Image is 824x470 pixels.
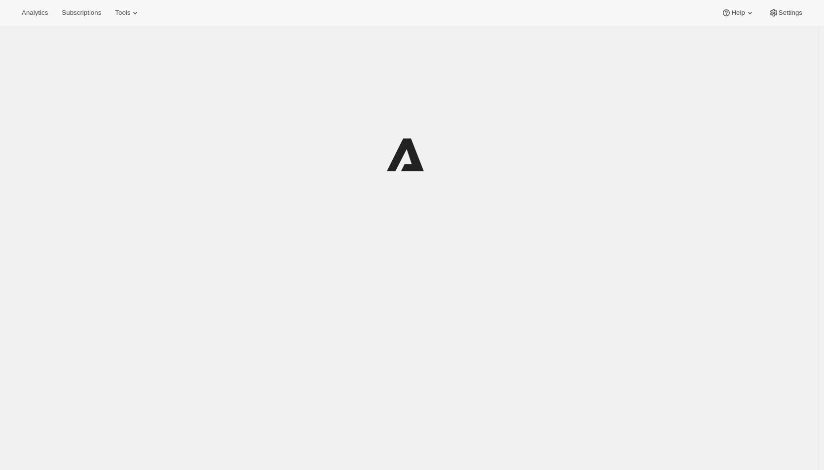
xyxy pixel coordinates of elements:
button: Settings [763,6,808,20]
span: Tools [115,9,130,17]
span: Analytics [22,9,48,17]
span: Subscriptions [62,9,101,17]
span: Help [731,9,745,17]
button: Analytics [16,6,54,20]
span: Settings [779,9,802,17]
button: Help [715,6,760,20]
button: Tools [109,6,146,20]
button: Subscriptions [56,6,107,20]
